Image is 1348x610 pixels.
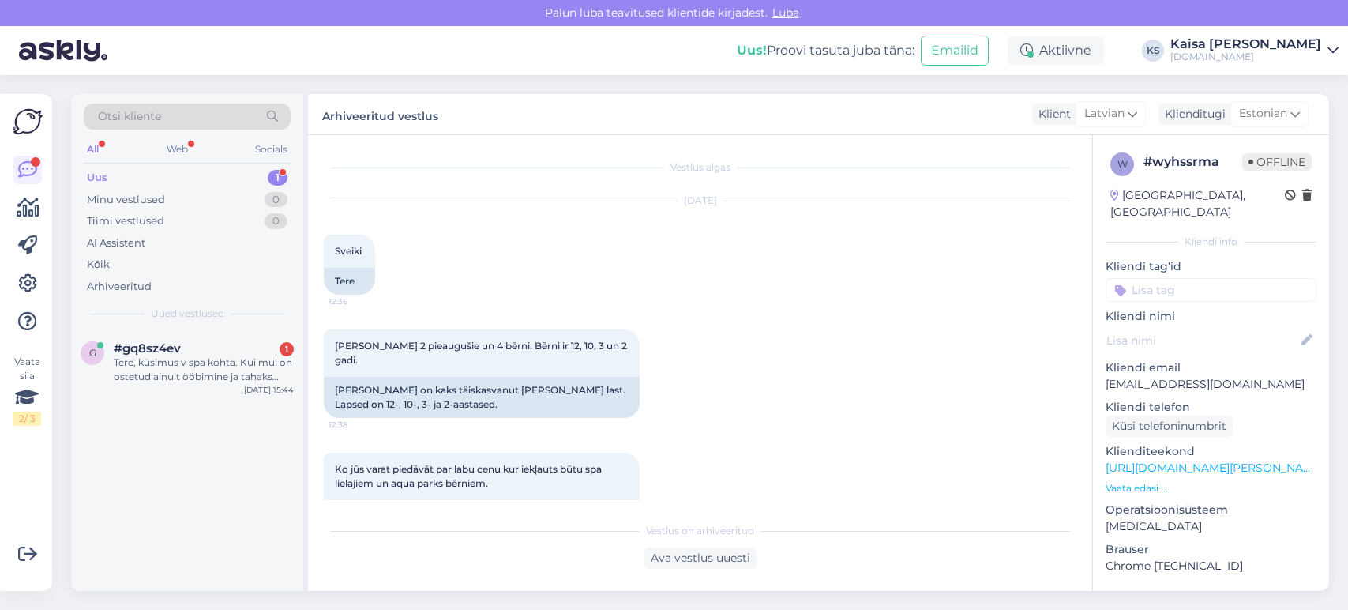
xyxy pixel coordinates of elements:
span: g [89,347,96,359]
input: Lisa nimi [1106,332,1298,349]
button: Emailid [921,36,989,66]
div: Ava vestlus uuesti [644,548,757,569]
div: [DATE] [324,194,1076,208]
div: Arhiveeritud [87,279,152,295]
p: [MEDICAL_DATA] [1106,518,1316,535]
span: Sveiki [335,245,362,257]
div: Vaata siia [13,355,41,426]
div: Tiimi vestlused [87,213,164,229]
div: [GEOGRAPHIC_DATA], [GEOGRAPHIC_DATA] [1110,187,1285,220]
p: Brauser [1106,541,1316,558]
span: [PERSON_NAME] 2 pieaugušie un 4 bērni. Bērni ir 12, 10, 3 un 2 gadi. [335,340,629,366]
div: Uus [87,170,107,186]
p: Vaata edasi ... [1106,481,1316,495]
div: Klienditugi [1158,106,1226,122]
div: Aktiivne [1008,36,1104,65]
div: 2 / 3 [13,412,41,426]
div: Minu vestlused [87,192,165,208]
input: Lisa tag [1106,278,1316,302]
span: Offline [1242,153,1312,171]
div: [DOMAIN_NAME] [1170,51,1321,63]
div: Klient [1032,106,1071,122]
p: Operatsioonisüsteem [1106,502,1316,518]
div: Tere [324,268,375,295]
div: [PERSON_NAME] on kaks täiskasvanut [PERSON_NAME] last. Lapsed on 12-, 10-, 3- ja 2-aastased. [324,377,640,418]
p: Kliendi email [1106,360,1316,376]
span: 12:36 [329,296,388,307]
div: Web [163,139,191,160]
p: [EMAIL_ADDRESS][DOMAIN_NAME] [1106,376,1316,393]
p: Kliendi telefon [1106,399,1316,416]
span: #gq8sz4ev [114,341,181,356]
div: Proovi tasuta juba täna: [737,41,914,60]
div: [PERSON_NAME] [1106,590,1316,604]
div: KS [1142,40,1164,62]
p: Chrome [TECHNICAL_ID] [1106,558,1316,574]
p: Klienditeekond [1106,443,1316,460]
p: Kliendi nimi [1106,308,1316,325]
div: 0 [265,213,287,229]
div: Kliendi info [1106,235,1316,249]
div: Kõik [87,257,110,273]
p: Kliendi tag'id [1106,258,1316,275]
img: Askly Logo [13,107,43,137]
label: Arhiveeritud vestlus [322,104,438,125]
span: Latvian [1084,105,1125,122]
a: Kaisa [PERSON_NAME][DOMAIN_NAME] [1170,38,1339,63]
b: Uus! [737,43,767,58]
div: 1 [268,170,287,186]
div: # wyhssrma [1143,152,1242,171]
div: AI Assistent [87,235,145,251]
span: Otsi kliente [98,108,161,125]
div: 1 [280,342,294,356]
div: 0 [265,192,287,208]
div: Socials [252,139,291,160]
span: Estonian [1239,105,1287,122]
div: Küsi telefoninumbrit [1106,416,1233,437]
span: Vestlus on arhiveeritud [646,524,754,538]
div: [DATE] 15:44 [244,384,294,396]
div: Kaisa [PERSON_NAME] [1170,38,1321,51]
span: Uued vestlused [151,307,224,321]
div: All [84,139,102,160]
span: Luba [768,6,804,20]
span: 12:38 [329,419,388,431]
span: Ko jūs varat piedāvāt par labu cenu kur iekļauts būtu spa lielajiem un aqua parks bērniem. [335,463,604,489]
div: Vestlus algas [324,160,1076,175]
div: Tere, küsimus v spa kohta. Kui mul on ostetud ainult ööbimine ja tahaks kohapeal juurde osta vee ... [114,356,294,384]
span: w [1117,158,1128,170]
